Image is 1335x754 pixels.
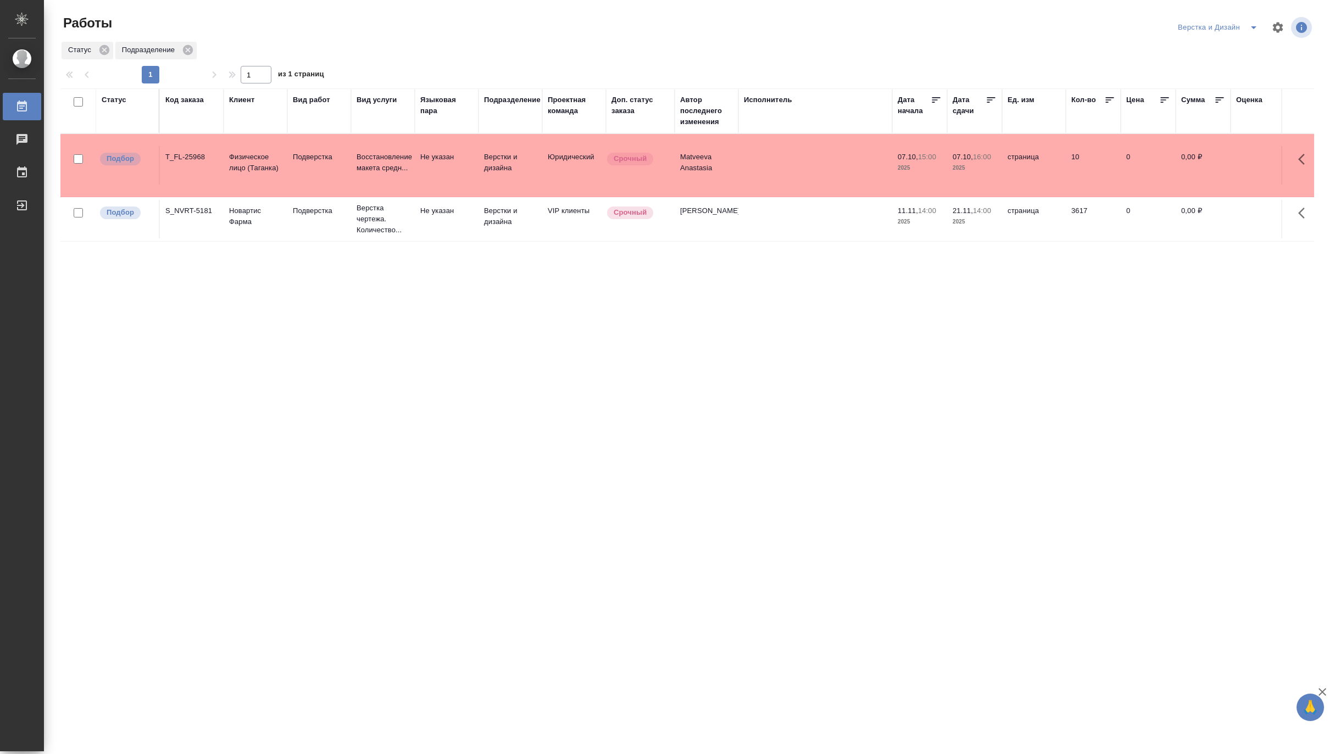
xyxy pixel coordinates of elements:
[542,146,606,185] td: Юридический
[1071,94,1096,105] div: Кол-во
[548,94,600,116] div: Проектная команда
[1126,94,1144,105] div: Цена
[1176,146,1231,185] td: 0,00 ₽
[278,68,324,83] span: из 1 страниц
[898,153,918,161] p: 07.10,
[1181,94,1205,105] div: Сумма
[1291,17,1314,38] span: Посмотреть информацию
[62,42,113,59] div: Статус
[973,153,991,161] p: 16:00
[675,200,738,238] td: [PERSON_NAME]
[953,153,973,161] p: 07.10,
[479,200,542,238] td: Верстки и дизайна
[229,152,282,174] p: Физическое лицо (Таганка)
[357,203,409,236] p: Верстка чертежа. Количество...
[415,200,479,238] td: Не указан
[1297,694,1324,721] button: 🙏
[918,206,936,215] p: 14:00
[99,152,153,166] div: Можно подбирать исполнителей
[68,44,95,55] p: Статус
[1008,94,1034,105] div: Ед. изм
[1265,14,1291,41] span: Настроить таблицу
[420,94,473,116] div: Языковая пара
[102,94,126,105] div: Статус
[953,206,973,215] p: 21.11,
[293,205,346,216] p: Подверстка
[953,216,997,227] p: 2025
[1176,200,1231,238] td: 0,00 ₽
[898,206,918,215] p: 11.11,
[115,42,197,59] div: Подразделение
[165,94,204,105] div: Код заказа
[165,205,218,216] div: S_NVRT-5181
[415,146,479,185] td: Не указан
[953,94,986,116] div: Дата сдачи
[293,94,330,105] div: Вид работ
[898,163,942,174] p: 2025
[357,152,409,174] p: Восстановление макета средн...
[898,94,931,116] div: Дата начала
[542,200,606,238] td: VIP клиенты
[744,94,792,105] div: Исполнитель
[479,146,542,185] td: Верстки и дизайна
[1301,696,1320,719] span: 🙏
[1175,19,1265,36] div: split button
[1066,146,1121,185] td: 10
[973,206,991,215] p: 14:00
[1002,146,1066,185] td: страница
[1121,146,1176,185] td: 0
[1292,146,1318,172] button: Здесь прячутся важные кнопки
[918,153,936,161] p: 15:00
[107,207,134,218] p: Подбор
[60,14,112,32] span: Работы
[1236,94,1262,105] div: Оценка
[107,153,134,164] p: Подбор
[1292,200,1318,226] button: Здесь прячутся важные кнопки
[229,94,254,105] div: Клиент
[614,153,647,164] p: Срочный
[484,94,541,105] div: Подразделение
[1121,200,1176,238] td: 0
[675,146,738,185] td: Matveeva Anastasia
[122,44,179,55] p: Подразделение
[898,216,942,227] p: 2025
[293,152,346,163] p: Подверстка
[1002,200,1066,238] td: страница
[614,207,647,218] p: Срочный
[611,94,669,116] div: Доп. статус заказа
[357,94,397,105] div: Вид услуги
[99,205,153,220] div: Можно подбирать исполнителей
[165,152,218,163] div: T_FL-25968
[1066,200,1121,238] td: 3617
[680,94,733,127] div: Автор последнего изменения
[229,205,282,227] p: Новартис Фарма
[953,163,997,174] p: 2025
